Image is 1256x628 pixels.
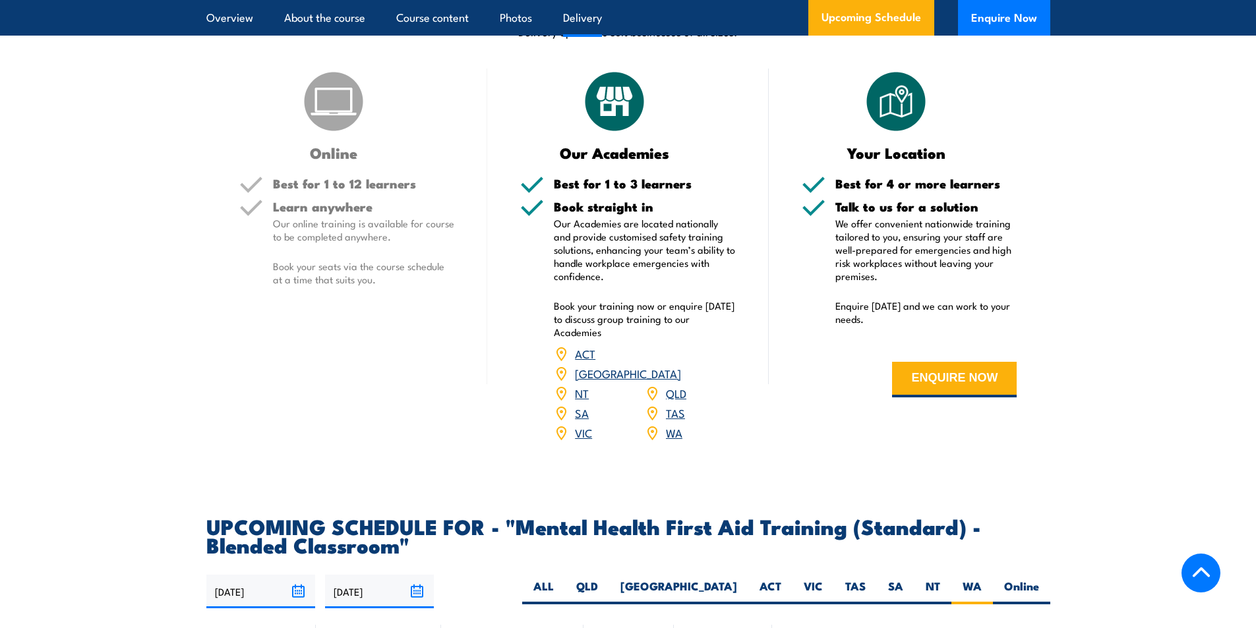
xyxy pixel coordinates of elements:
[666,385,686,401] a: QLD
[802,145,991,160] h3: Your Location
[565,579,609,604] label: QLD
[892,362,1017,397] button: ENQUIRE NOW
[575,405,589,420] a: SA
[835,177,1017,190] h5: Best for 4 or more learners
[914,579,951,604] label: NT
[666,424,682,440] a: WA
[554,299,736,339] p: Book your training now or enquire [DATE] to discuss group training to our Academies
[520,145,709,160] h3: Our Academies
[273,177,455,190] h5: Best for 1 to 12 learners
[575,385,589,401] a: NT
[325,575,434,608] input: To date
[554,217,736,283] p: Our Academies are located nationally and provide customised safety training solutions, enhancing ...
[575,365,681,381] a: [GEOGRAPHIC_DATA]
[834,579,877,604] label: TAS
[835,200,1017,213] h5: Talk to us for a solution
[522,579,565,604] label: ALL
[273,200,455,213] h5: Learn anywhere
[273,260,455,286] p: Book your seats via the course schedule at a time that suits you.
[575,345,595,361] a: ACT
[206,517,1050,554] h2: UPCOMING SCHEDULE FOR - "Mental Health First Aid Training (Standard) - Blended Classroom"
[554,177,736,190] h5: Best for 1 to 3 learners
[206,575,315,608] input: From date
[239,145,429,160] h3: Online
[748,579,792,604] label: ACT
[835,217,1017,283] p: We offer convenient nationwide training tailored to you, ensuring your staff are well-prepared fo...
[951,579,993,604] label: WA
[835,299,1017,326] p: Enquire [DATE] and we can work to your needs.
[993,579,1050,604] label: Online
[792,579,834,604] label: VIC
[554,200,736,213] h5: Book straight in
[575,424,592,440] a: VIC
[273,217,455,243] p: Our online training is available for course to be completed anywhere.
[666,405,685,420] a: TAS
[877,579,914,604] label: SA
[609,579,748,604] label: [GEOGRAPHIC_DATA]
